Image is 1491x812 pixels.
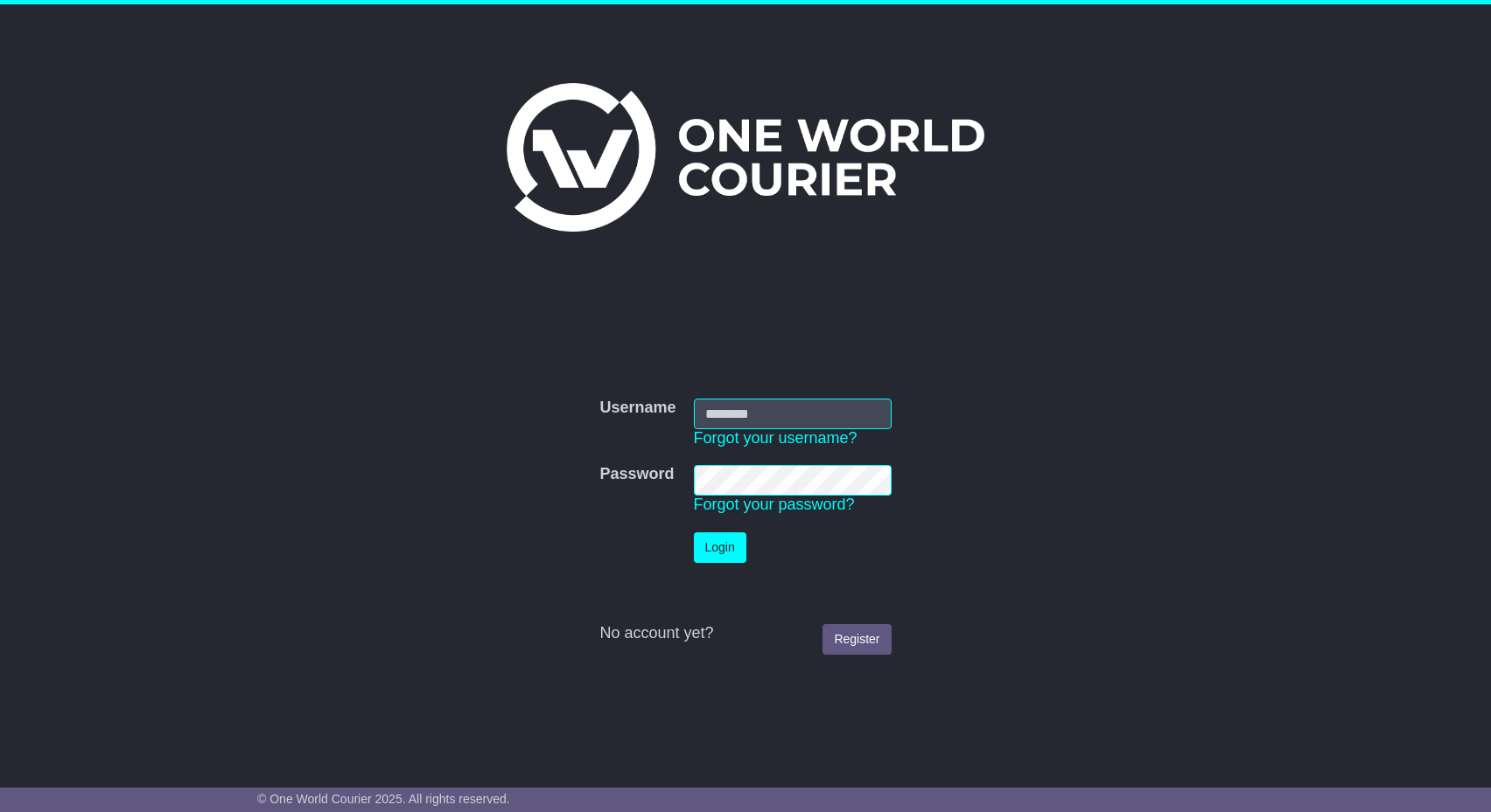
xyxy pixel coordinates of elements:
span: © One World Courier 2025. All rights reserved. [257,792,510,806]
label: Username [599,399,675,418]
div: No account yet? [599,624,891,643]
a: Forgot your username? [694,429,857,447]
a: Forgot your password? [694,496,855,513]
a: Register [822,624,891,655]
img: One World [507,83,984,232]
label: Password [599,465,674,484]
button: Login [694,532,746,563]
